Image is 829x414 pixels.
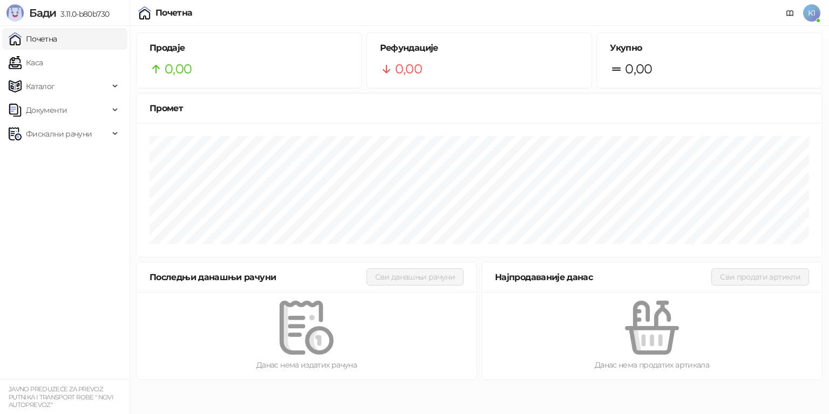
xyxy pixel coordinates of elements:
div: Почетна [155,9,193,17]
div: Данас нема продатих артикала [499,359,805,371]
span: Документи [26,99,67,121]
a: Каса [9,52,43,73]
span: Бади [29,6,56,19]
small: JAVNO PREDUZEĆE ZA PREVOZ PUTNIKA I TRANSPORT ROBE " NOVI AUTOPREVOZ" [9,385,113,409]
a: Почетна [9,28,57,50]
span: Фискални рачуни [26,123,92,145]
div: Данас нема издатих рачуна [154,359,459,371]
span: 0,00 [165,59,192,79]
span: 0,00 [395,59,422,79]
button: Сви данашњи рачуни [366,268,464,286]
img: Logo [6,4,24,22]
span: K1 [803,4,820,22]
div: Најпродаваније данас [495,270,711,284]
button: Сви продати артикли [711,268,809,286]
a: Документација [782,4,799,22]
h5: Укупно [610,42,809,55]
h5: Рефундације [380,42,579,55]
div: Последњи данашњи рачуни [150,270,366,284]
div: Промет [150,101,809,115]
span: 0,00 [625,59,652,79]
span: Каталог [26,76,55,97]
span: 3.11.0-b80b730 [56,9,109,19]
h5: Продаје [150,42,349,55]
